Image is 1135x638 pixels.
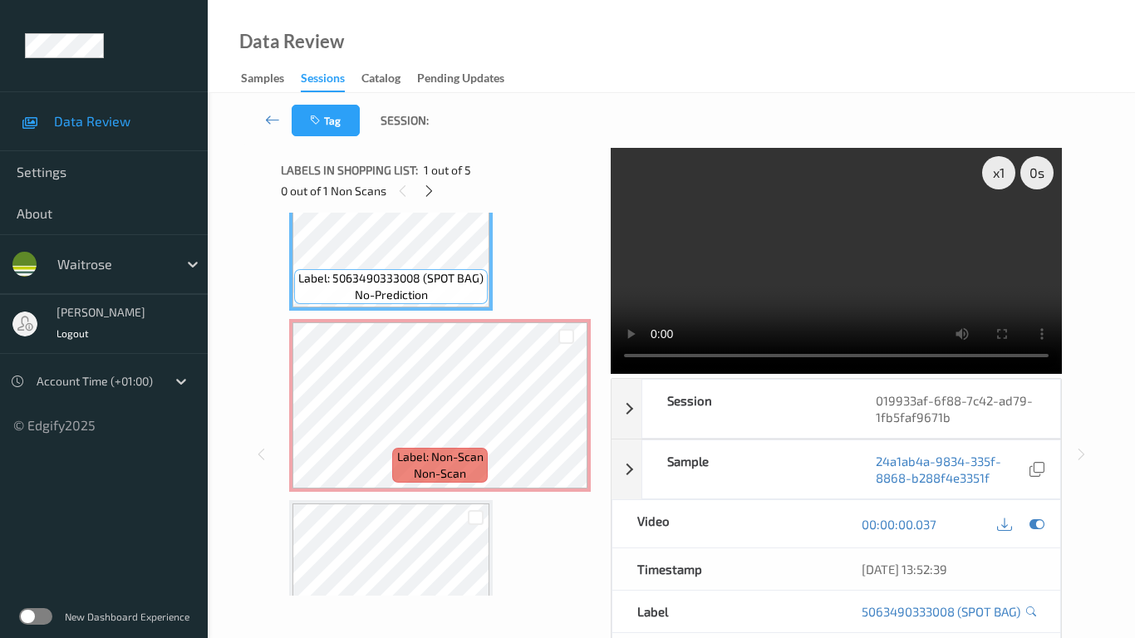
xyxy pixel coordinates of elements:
div: 0 out of 1 Non Scans [281,180,599,201]
div: x 1 [982,156,1015,189]
div: Label [612,591,837,632]
div: [DATE] 13:52:39 [862,561,1036,577]
div: Sample [642,440,852,498]
span: Session: [381,112,429,129]
a: Catalog [361,67,417,91]
a: Sessions [301,67,361,92]
a: 00:00:00.037 [862,516,936,532]
div: Data Review [239,33,344,50]
span: 1 out of 5 [424,162,471,179]
a: Samples [241,67,301,91]
a: 24a1ab4a-9834-335f-8868-b288f4e3351f [876,453,1025,486]
div: Sample24a1ab4a-9834-335f-8868-b288f4e3351f [612,439,1061,499]
span: Labels in shopping list: [281,162,418,179]
div: Session019933af-6f88-7c42-ad79-1fb5faf9671b [612,379,1061,439]
div: Sessions [301,70,345,92]
span: Label: 5063490333008 (SPOT BAG) [298,270,484,287]
div: Video [612,500,837,547]
span: non-scan [414,465,466,482]
a: 5063490333008 (SPOT BAG) [862,603,1020,620]
div: Samples [241,70,284,91]
div: Timestamp [612,548,837,590]
div: Catalog [361,70,400,91]
div: Session [642,380,852,438]
div: 019933af-6f88-7c42-ad79-1fb5faf9671b [851,380,1060,438]
div: 0 s [1020,156,1054,189]
div: Pending Updates [417,70,504,91]
a: Pending Updates [417,67,521,91]
span: no-prediction [355,287,428,303]
span: Label: Non-Scan [397,449,484,465]
button: Tag [292,105,360,136]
